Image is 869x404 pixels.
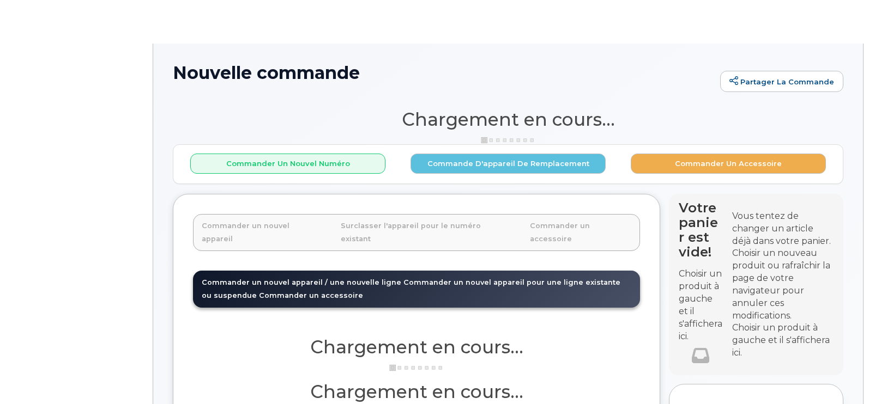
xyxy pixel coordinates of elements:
[521,214,640,251] a: Commander un accessoire
[732,322,834,359] div: Choisir un produit à gauche et il s'affichera ici.
[732,210,834,322] div: Vous tentez de changer un article déjà dans votre panier. Choisir un nouveau produit ou rafraîchi...
[173,109,843,129] h1: Chargement en cours...
[389,364,444,372] img: ajax-loader-3a6953c30dc77f0bf724df975f13086db4f4c1262e45940f03d1251963f1bf2e.gif
[259,291,363,299] span: Commander un accessoire
[173,63,715,82] h1: Nouvelle commande
[679,268,722,342] p: Choisir un produit à gauche et il s'affichera ici.
[202,278,620,299] span: Commander un nouvel appareil pour une ligne existante ou suspendue
[720,71,843,93] a: Partager la commande
[193,337,640,357] h1: Chargement en cours...
[193,214,329,251] a: Commander un nouvel appareil
[190,154,385,174] button: Commander un nouvel numéro
[202,278,401,286] span: Commander un nouvel appareil / une nouvelle ligne
[481,136,535,144] img: ajax-loader-3a6953c30dc77f0bf724df975f13086db4f4c1262e45940f03d1251963f1bf2e.gif
[193,382,640,401] h1: Chargement en cours...
[332,214,518,251] a: Surclasser l'appareil pour le numéro existant
[679,200,722,259] h4: Votre panier est vide!
[411,154,606,174] button: Commande d'appareil de remplacement
[631,154,826,174] button: Commander un accessoire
